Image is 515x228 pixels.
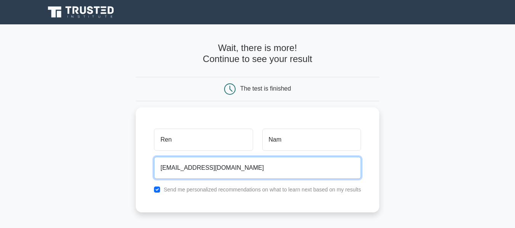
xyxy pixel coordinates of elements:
[154,157,361,179] input: Email
[164,187,361,193] label: Send me personalized recommendations on what to learn next based on my results
[154,129,253,151] input: First name
[262,129,361,151] input: Last name
[240,85,291,92] div: The test is finished
[136,43,379,65] h4: Wait, there is more! Continue to see your result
